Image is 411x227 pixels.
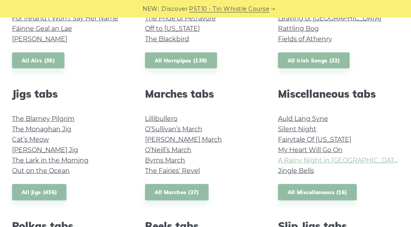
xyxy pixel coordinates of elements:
[145,146,191,154] a: O’Neill’s March
[278,52,350,69] a: All Irish Songs (32)
[278,146,342,154] a: My Heart Will Go On
[12,125,71,133] a: The Monaghan Jig
[278,25,319,32] a: Rattling Bog
[12,88,133,100] h2: Jigs tabs
[278,88,399,100] h2: Miscellaneous tabs
[12,136,49,143] a: Cat’s Meow
[189,4,270,14] a: PST10 - Tin Whistle Course
[12,25,72,32] a: Fáinne Geal an Lae
[145,115,177,123] a: Lillibullero
[162,4,188,14] span: Discover
[12,184,66,201] a: All Jigs (436)
[278,167,314,175] a: Jingle Bells
[12,167,70,175] a: Out on the Ocean
[278,125,316,133] a: Silent Night
[12,115,75,123] a: The Blarney Pilgrim
[145,25,200,32] a: Off to [US_STATE]
[278,35,332,43] a: Fields of Athenry
[143,4,159,14] span: NEW:
[278,14,381,22] a: Leaving of [GEOGRAPHIC_DATA]
[145,88,266,100] h2: Marches tabs
[145,35,189,43] a: The Blackbird
[145,184,209,201] a: All Marches (37)
[145,157,185,164] a: Byrns March
[12,52,64,69] a: All Airs (36)
[278,115,328,123] a: Auld Lang Syne
[145,167,200,175] a: The Fairies’ Revel
[12,14,118,22] a: For Ireland I Won’t Say Her Name
[145,52,217,69] a: All Hornpipes (139)
[145,136,222,143] a: [PERSON_NAME] March
[278,136,351,143] a: Fairytale Of [US_STATE]
[12,35,67,43] a: [PERSON_NAME]
[12,157,89,164] a: The Lark in the Morning
[278,184,357,201] a: All Miscellaneous (16)
[145,14,216,22] a: The Pride of Petravore
[12,146,78,154] a: [PERSON_NAME] Jig
[278,157,400,164] a: A Rainy Night in [GEOGRAPHIC_DATA]
[145,125,202,133] a: O’Sullivan’s March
